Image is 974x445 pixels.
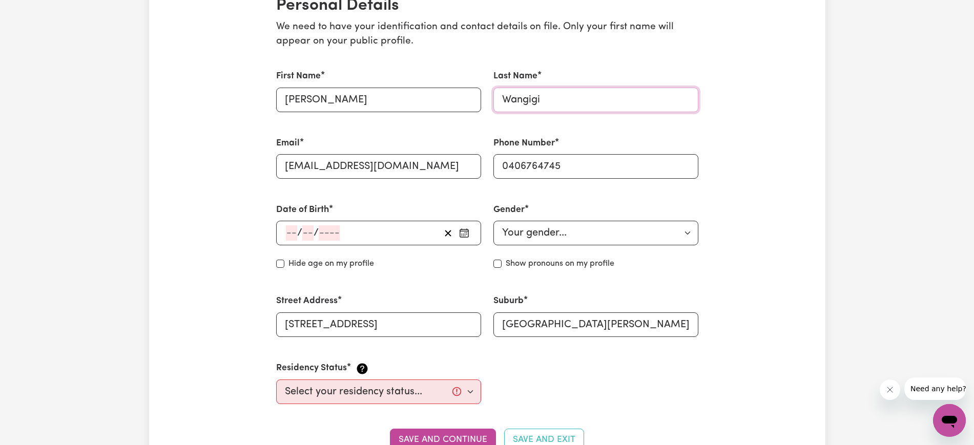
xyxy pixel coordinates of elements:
[493,70,537,83] label: Last Name
[276,203,329,217] label: Date of Birth
[6,7,62,15] span: Need any help?
[276,70,321,83] label: First Name
[493,294,524,308] label: Suburb
[276,294,338,308] label: Street Address
[276,20,698,50] p: We need to have your identification and contact details on file. Only your first name will appear...
[302,225,314,241] input: --
[493,137,555,150] label: Phone Number
[493,312,698,337] input: e.g. North Bondi, New South Wales
[288,258,374,270] label: Hide age on my profile
[276,362,347,375] label: Residency Status
[297,227,302,239] span: /
[319,225,340,241] input: ----
[904,377,966,400] iframe: Message from company
[276,137,300,150] label: Email
[506,258,614,270] label: Show pronouns on my profile
[493,203,525,217] label: Gender
[314,227,319,239] span: /
[880,379,900,400] iframe: Close message
[933,404,966,437] iframe: Button to launch messaging window
[286,225,297,241] input: --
